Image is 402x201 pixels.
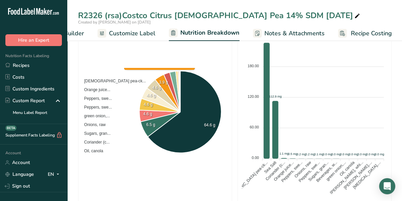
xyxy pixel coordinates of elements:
span: Onions, raw [79,122,106,127]
a: Customize Label [98,26,155,41]
div: Open Intercom Messenger [379,178,395,194]
a: Nutrition Breakdown [169,25,240,41]
a: Notes & Attachments [253,26,325,41]
span: Peppers, swe... [79,96,112,101]
div: Custom Report [5,97,45,104]
span: Nutrition Breakdown [180,28,240,37]
tspan: Beverages, w... [315,160,338,183]
span: green onion,... [79,114,110,118]
tspan: Sea Salt [263,160,277,174]
tspan: Onions, raw [293,160,312,178]
tspan: [PERSON_NAME], whi... [329,160,364,195]
span: Customize Label [109,29,155,38]
div: R2326 (rsa)Costco Citrus [DEMOGRAPHIC_DATA] Pea 14% SDM [DATE] [78,9,361,22]
tspan: 0.00 [252,156,259,160]
a: Recipe Costing [338,26,392,41]
span: [DEMOGRAPHIC_DATA] pea-ck... [79,79,146,83]
span: Peppers, swe... [79,105,112,110]
tspan: 60.00 [250,125,259,129]
div: BETA [5,125,16,131]
span: Oil, canola [79,149,103,153]
span: Sugars, gran... [79,131,111,136]
tspan: green onion,... [325,160,347,182]
tspan: Peppers, swe... [280,160,303,183]
tspan: [PERSON_NAME],... [343,160,373,190]
button: Hire an Expert [5,34,62,46]
tspan: 180.00 [248,64,259,68]
tspan: Sugars, gran... [307,160,330,182]
tspan: Orange juice... [273,160,295,182]
span: Recipe Costing [351,29,392,38]
tspan: Peppers, swe... [298,160,321,183]
tspan: 120.00 [248,94,259,98]
a: Language [5,168,34,180]
div: EN [48,170,62,178]
tspan: Oil, canola [339,160,356,177]
tspan: [MEDICAL_DATA],... [352,160,381,190]
span: Coriander (c... [79,140,110,145]
span: Notes & Attachments [264,29,325,38]
span: Created by [PERSON_NAME] on [DATE] [78,19,151,25]
tspan: Coriander (c... [265,160,286,182]
span: Orange juice... [79,87,110,92]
